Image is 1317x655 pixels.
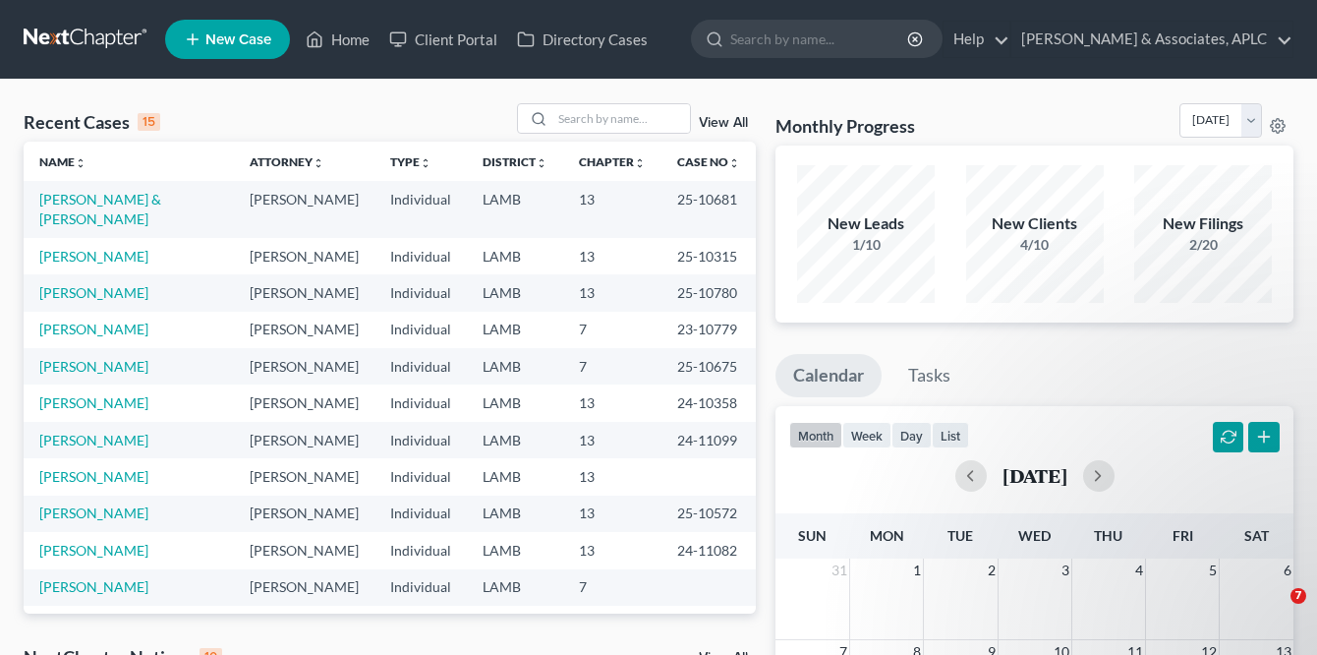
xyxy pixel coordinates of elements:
td: [PERSON_NAME] [234,496,374,532]
td: 13 [563,532,661,568]
a: Attorneyunfold_more [250,154,324,169]
h3: Monthly Progress [775,114,915,138]
td: Individual [374,181,467,237]
a: View All [699,116,748,130]
span: New Case [205,32,271,47]
span: 1 [911,559,923,582]
td: Individual [374,532,467,568]
iframe: Intercom live chat [1250,588,1297,635]
td: LAMB [467,312,563,348]
td: LAMB [467,274,563,311]
td: 25-10681 [661,181,756,237]
td: [PERSON_NAME] [234,181,374,237]
span: 31 [830,559,849,582]
td: 7 [563,606,661,642]
span: Sun [798,527,827,544]
td: 24-11082 [661,532,756,568]
td: LAMB [467,181,563,237]
div: New Clients [966,212,1104,235]
a: Client Portal [379,22,507,57]
a: [PERSON_NAME] [39,505,148,521]
a: [PERSON_NAME] & Associates, APLC [1011,22,1292,57]
td: [PERSON_NAME] [234,348,374,385]
a: [PERSON_NAME] [39,578,148,595]
td: Individual [374,496,467,532]
a: Tasks [890,354,968,397]
td: 13 [563,385,661,421]
a: [PERSON_NAME] [39,542,148,559]
td: [PERSON_NAME] [234,274,374,311]
span: Mon [870,527,904,544]
td: [PERSON_NAME] [234,312,374,348]
button: week [842,422,891,448]
td: Individual [374,348,467,385]
td: LAMB [467,569,563,606]
div: 4/10 [966,235,1104,255]
td: LAMB [467,606,563,642]
a: Directory Cases [507,22,658,57]
td: 13 [563,422,661,458]
input: Search by name... [552,104,690,133]
div: New Filings [1134,212,1272,235]
a: [PERSON_NAME] [39,321,148,337]
td: LAMB [467,348,563,385]
td: [PERSON_NAME] [234,606,374,642]
td: [PERSON_NAME] [234,458,374,495]
td: LAMB [467,422,563,458]
td: LAMB [467,385,563,421]
td: 24-10358 [661,385,756,421]
td: 13 [563,238,661,274]
div: 2/20 [1134,235,1272,255]
td: LAMB [467,238,563,274]
a: Help [944,22,1009,57]
td: Individual [374,385,467,421]
a: Chapterunfold_more [579,154,646,169]
td: 25-10780 [661,274,756,311]
td: 13 [563,181,661,237]
input: Search by name... [730,21,910,57]
td: Individual [374,458,467,495]
td: Individual [374,274,467,311]
td: [PERSON_NAME] [234,532,374,568]
td: 13 [563,458,661,495]
td: Individual [374,312,467,348]
td: Individual [374,422,467,458]
i: unfold_more [728,157,740,169]
td: 7 [563,312,661,348]
td: [PERSON_NAME] [234,569,374,606]
i: unfold_more [420,157,431,169]
td: 25-10572 [661,496,756,532]
a: [PERSON_NAME] [39,248,148,265]
a: [PERSON_NAME] [39,432,148,448]
a: Home [296,22,379,57]
div: New Leads [797,212,935,235]
td: Individual [374,606,467,642]
a: [PERSON_NAME] [39,468,148,485]
td: 24-11099 [661,422,756,458]
td: LAMB [467,458,563,495]
td: 25-10315 [661,238,756,274]
a: Districtunfold_more [483,154,547,169]
div: 15 [138,113,160,131]
td: 7 [563,569,661,606]
i: unfold_more [313,157,324,169]
i: unfold_more [536,157,547,169]
div: Recent Cases [24,110,160,134]
td: 13 [563,496,661,532]
td: 7 [563,348,661,385]
a: [PERSON_NAME] [39,284,148,301]
button: day [891,422,932,448]
td: LAMB [467,532,563,568]
span: 7 [1290,588,1306,604]
td: 25-10675 [661,348,756,385]
td: [PERSON_NAME] [234,422,374,458]
td: 13 [563,274,661,311]
td: 25-10755 [661,606,756,642]
div: 1/10 [797,235,935,255]
td: Individual [374,569,467,606]
td: [PERSON_NAME] [234,238,374,274]
i: unfold_more [634,157,646,169]
td: Individual [374,238,467,274]
a: [PERSON_NAME] & [PERSON_NAME] [39,191,161,227]
a: [PERSON_NAME] [39,394,148,411]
